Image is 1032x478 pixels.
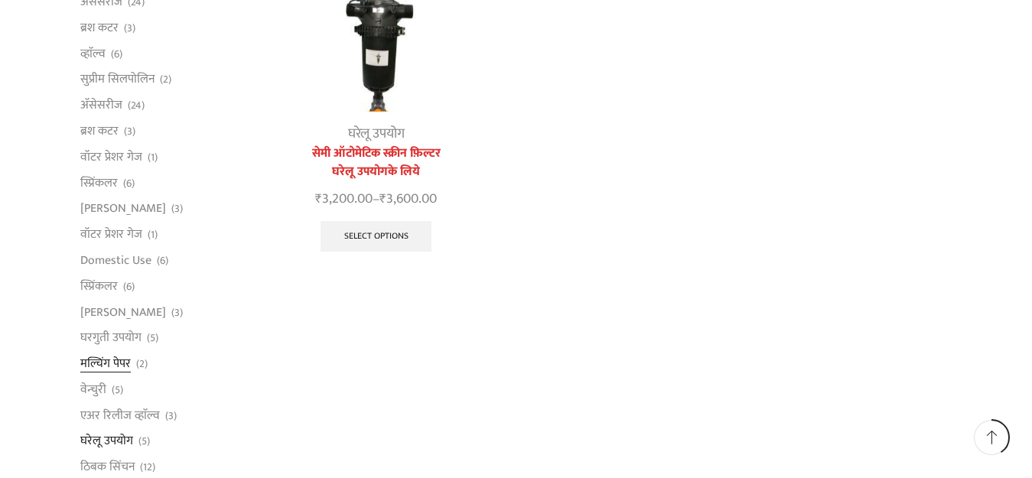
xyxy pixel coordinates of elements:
span: – [304,189,448,210]
a: घरेलू उपयोग [348,122,405,145]
span: (1) [148,227,158,242]
span: (2) [136,356,148,372]
span: (24) [128,98,145,113]
a: स्प्रिंकलर [80,273,118,299]
a: व्हाॅल्व [80,41,106,67]
span: (6) [123,176,135,191]
bdi: 3,600.00 [379,187,437,210]
span: (6) [111,47,122,62]
span: (5) [112,382,123,398]
span: (2) [160,72,171,87]
a: एअर रिलीज व्हाॅल्व [80,402,160,428]
a: वॉटर प्रेशर गेज [80,222,142,248]
a: [PERSON_NAME] [80,299,166,325]
bdi: 3,200.00 [315,187,373,210]
a: स्प्रिंकलर [80,170,118,196]
span: (3) [124,124,135,139]
span: (6) [123,279,135,294]
span: ₹ [315,187,322,210]
span: (6) [157,253,168,268]
a: ब्रश कटर [80,15,119,41]
span: (3) [165,408,177,424]
span: (3) [171,201,183,216]
a: ब्रश कटर [80,119,119,145]
a: Select options for “सेमी ऑटोमेटिक स्क्रीन फ़िल्टर घरेलू उपयोगके लिये” [321,221,432,252]
a: मल्चिंग पेपर [80,351,131,377]
a: अ‍ॅसेसरीज [80,93,122,119]
a: वॉटर प्रेशर गेज [80,144,142,170]
a: सेमी ऑटोमेटिक स्क्रीन फ़िल्टर घरेलू उपयोगके लिये [304,145,448,181]
span: (3) [124,21,135,36]
span: (5) [147,330,158,346]
span: (12) [140,460,155,475]
a: वेन्चुरी [80,376,106,402]
span: (5) [138,434,150,449]
a: सुप्रीम सिलपोलिन [80,67,155,93]
span: ₹ [379,187,386,210]
span: (1) [148,150,158,165]
a: Domestic Use [80,247,151,273]
span: (3) [171,305,183,320]
a: घरेलू उपयोग [80,428,133,454]
a: घरगुती उपयोग [80,325,142,351]
a: [PERSON_NAME] [80,196,166,222]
